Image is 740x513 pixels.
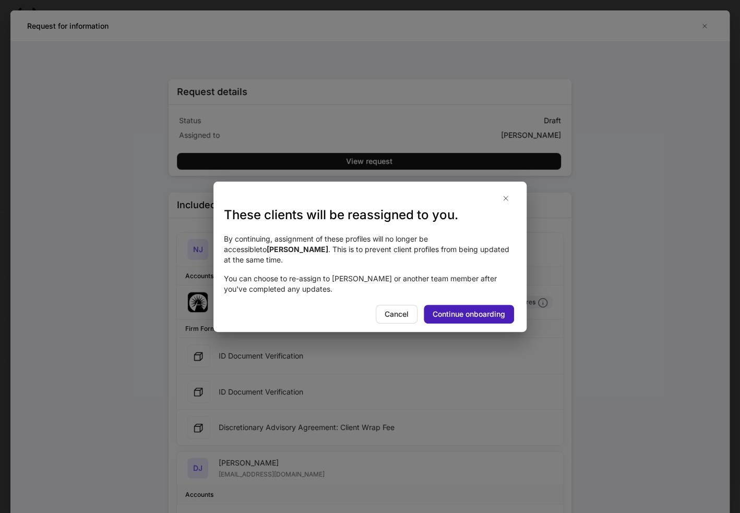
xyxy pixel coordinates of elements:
p: You can choose to re-assign to [PERSON_NAME] or another team member after you've completed any up... [224,273,516,294]
p: By continuing, assignment of these profiles will no longer be accessible to . This is to prevent ... [224,234,516,265]
div: Continue onboarding [433,309,505,319]
div: Cancel [385,309,409,319]
h3: These clients will be reassigned to you. [224,207,516,223]
button: Cancel [376,305,417,324]
strong: [PERSON_NAME] [267,245,328,254]
button: Continue onboarding [424,305,514,324]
